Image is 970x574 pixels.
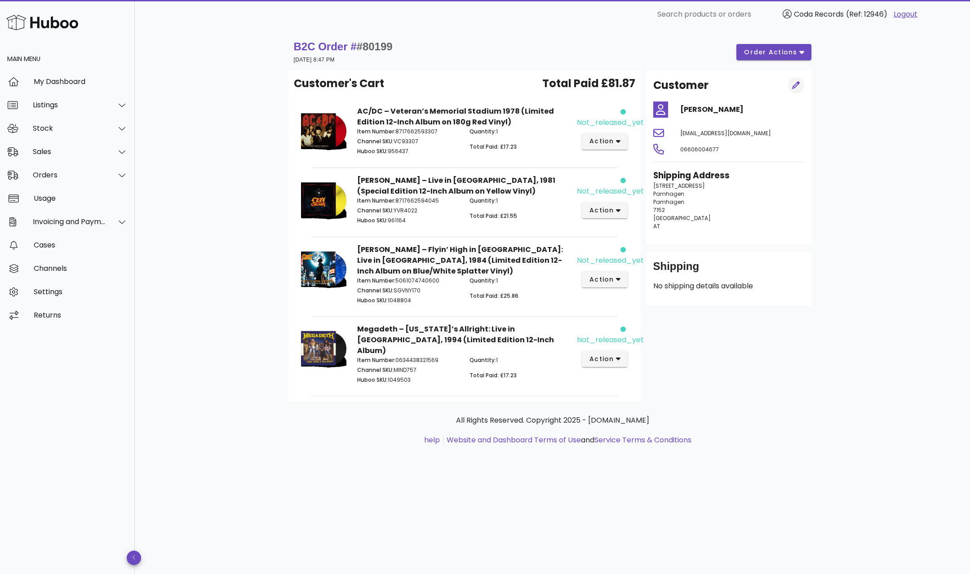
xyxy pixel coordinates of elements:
a: Logout [894,9,917,20]
div: Usage [34,194,128,203]
small: [DATE] 8:47 PM [294,57,335,63]
span: Quantity: [469,277,496,284]
img: Product Image [301,106,346,155]
div: Orders [33,171,106,179]
button: action [582,202,628,218]
span: Total Paid: £17.23 [469,143,517,150]
a: Service Terms & Conditions [594,435,691,445]
span: Channel SKU: [357,366,394,374]
p: YVR4022 [357,207,459,215]
button: action [582,271,628,287]
div: Listings [33,101,106,109]
img: Product Image [301,324,346,373]
img: Product Image [301,244,346,294]
span: action [589,275,614,284]
span: Channel SKU: [357,137,394,145]
span: Coda Records [794,9,844,19]
span: Total Paid: £21.55 [469,212,517,220]
p: 1 [469,277,571,285]
div: Sales [33,147,106,156]
h4: [PERSON_NAME] [680,104,804,115]
button: action [582,351,628,367]
li: and [443,435,691,446]
span: action [589,137,614,146]
p: 8717662594045 [357,197,459,205]
p: 1049503 [357,376,459,384]
span: Total Paid: £17.23 [469,371,517,379]
span: Item Number: [357,356,395,364]
div: Cases [34,241,128,249]
span: action [589,206,614,215]
p: MIND757 [357,366,459,374]
p: All Rights Reserved. Copyright 2025 - [DOMAIN_NAME] [296,415,810,426]
span: Quantity: [469,128,496,135]
strong: B2C Order # [294,40,393,53]
span: 7152 [653,206,665,214]
span: Total Paid: £25.86 [469,292,518,300]
span: Pamhagen [653,190,684,198]
span: Item Number: [357,277,395,284]
div: not_released_yet [577,255,644,266]
span: Pamhagen [653,198,684,206]
p: 956437 [357,147,459,155]
span: [EMAIL_ADDRESS][DOMAIN_NAME] [680,129,771,137]
span: Item Number: [357,197,395,204]
span: #80199 [357,40,393,53]
span: [STREET_ADDRESS] [653,182,705,190]
div: Shipping [653,259,804,281]
span: Quantity: [469,197,496,204]
div: not_released_yet [577,117,644,128]
p: 961164 [357,216,459,225]
span: action [589,354,614,364]
h3: Shipping Address [653,169,804,182]
span: Huboo SKU: [357,147,388,155]
p: SGVNY170 [357,287,459,295]
span: Customer's Cart [294,75,384,92]
p: 1 [469,128,571,136]
button: order actions [736,44,811,60]
div: Settings [34,287,128,296]
strong: [PERSON_NAME] – Live in [GEOGRAPHIC_DATA], 1981 (Special Edition 12-Inch Album on Yellow Vinyl) [357,175,555,196]
span: (Ref: 12946) [846,9,887,19]
div: Channels [34,264,128,273]
div: Stock [33,124,106,132]
span: order actions [744,48,797,57]
strong: Megadeth – [US_STATE]’s Allright: Live in [GEOGRAPHIC_DATA], 1994 (Limited Edition 12-Inch Album) [357,324,554,356]
p: 8717662593307 [357,128,459,136]
p: No shipping details available [653,281,804,291]
span: Item Number: [357,128,395,135]
span: AT [653,222,660,230]
p: 5061074740600 [357,277,459,285]
div: My Dashboard [34,77,128,86]
a: Website and Dashboard Terms of Use [447,435,581,445]
button: action [582,133,628,150]
h2: Customer [653,77,709,93]
span: 06606004677 [680,146,719,153]
div: Invoicing and Payments [33,217,106,226]
div: not_released_yet [577,186,644,197]
span: Total Paid £81.87 [542,75,635,92]
p: 1 [469,356,571,364]
p: 0634438321569 [357,356,459,364]
p: 1048804 [357,296,459,305]
a: help [424,435,440,445]
span: Huboo SKU: [357,296,388,304]
span: Quantity: [469,356,496,364]
span: Channel SKU: [357,287,394,294]
strong: AC/DC – Veteran’s Memorial Stadium 1978 (Limited Edition 12-Inch Album on 180g Red Vinyl) [357,106,554,127]
p: 1 [469,197,571,205]
img: Huboo Logo [6,13,78,32]
span: Huboo SKU: [357,216,388,224]
span: [GEOGRAPHIC_DATA] [653,214,711,222]
span: Channel SKU: [357,207,394,214]
strong: [PERSON_NAME] – Flyin’ High in [GEOGRAPHIC_DATA]: Live in [GEOGRAPHIC_DATA], 1984 (Limited Editio... [357,244,563,276]
p: VC93307 [357,137,459,146]
img: Product Image [301,175,346,225]
span: Huboo SKU: [357,376,388,384]
div: not_released_yet [577,335,644,345]
div: Returns [34,311,128,319]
